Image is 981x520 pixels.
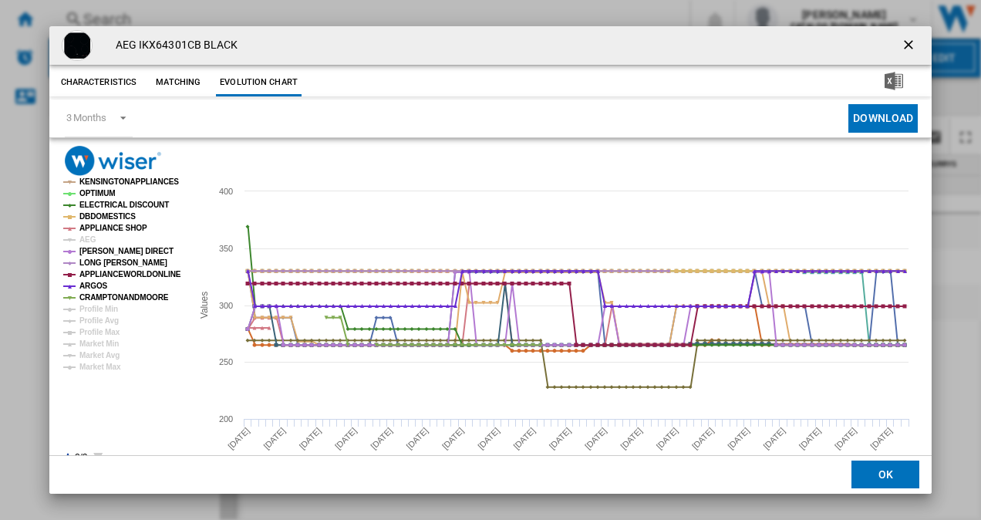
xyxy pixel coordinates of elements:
div: 3 Months [66,112,106,123]
tspan: Values [198,292,209,319]
button: Evolution chart [216,69,302,96]
tspan: [DATE] [333,426,359,451]
img: AEGIBX64200CB_main_5d53c67a-9530-4de1-98c8-0e212d56eafa_300x300.jpg [62,30,93,61]
tspan: Profile Avg [79,316,119,325]
tspan: [DATE] [689,426,715,451]
tspan: [DATE] [583,426,608,451]
tspan: [DATE] [511,426,537,451]
tspan: [DATE] [654,426,679,451]
h4: AEG IKX64301CB BLACK [108,38,238,53]
tspan: [DATE] [619,426,644,451]
tspan: [DATE] [761,426,787,451]
tspan: [DATE] [297,426,322,451]
tspan: 400 [219,187,233,196]
tspan: APPLIANCE SHOP [79,224,147,232]
tspan: 200 [219,414,233,424]
tspan: AEG [79,235,96,244]
button: Download in Excel [860,69,928,96]
tspan: Market Min [79,339,119,348]
tspan: [DATE] [369,426,394,451]
tspan: Profile Min [79,305,118,313]
tspan: [DATE] [476,426,501,451]
tspan: [DATE] [547,426,572,451]
tspan: [PERSON_NAME] DIRECT [79,247,174,255]
tspan: Profile Max [79,328,120,336]
tspan: OPTIMUM [79,189,116,198]
button: OK [851,461,919,489]
button: Characteristics [57,69,141,96]
tspan: ELECTRICAL DISCOUNT [79,201,169,209]
button: Matching [144,69,212,96]
tspan: [DATE] [868,426,894,451]
img: logo_wiser_300x94.png [65,146,161,176]
button: Download [848,104,918,133]
img: excel-24x24.png [885,72,903,90]
tspan: ARGOS [79,282,108,290]
tspan: CRAMPTONANDMOORE [79,293,169,302]
tspan: Market Avg [79,351,120,360]
tspan: 350 [219,244,233,253]
tspan: 300 [219,301,233,310]
tspan: [DATE] [797,426,822,451]
ng-md-icon: getI18NText('BUTTONS.CLOSE_DIALOG') [901,37,919,56]
tspan: [DATE] [261,426,287,451]
tspan: Market Max [79,363,121,371]
tspan: LONG [PERSON_NAME] [79,258,167,267]
tspan: 250 [219,357,233,366]
md-dialog: Product popup [49,26,932,495]
tspan: [DATE] [833,426,858,451]
tspan: [DATE] [404,426,430,451]
button: getI18NText('BUTTONS.CLOSE_DIALOG') [895,30,925,61]
tspan: KENSINGTONAPPLIANCES [79,177,179,186]
tspan: DBDOMESTICS [79,212,136,221]
tspan: [DATE] [440,426,465,451]
tspan: [DATE] [226,426,251,451]
tspan: [DATE] [726,426,751,451]
text: 2/2 [75,452,88,463]
tspan: APPLIANCEWORLDONLINE [79,270,181,279]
